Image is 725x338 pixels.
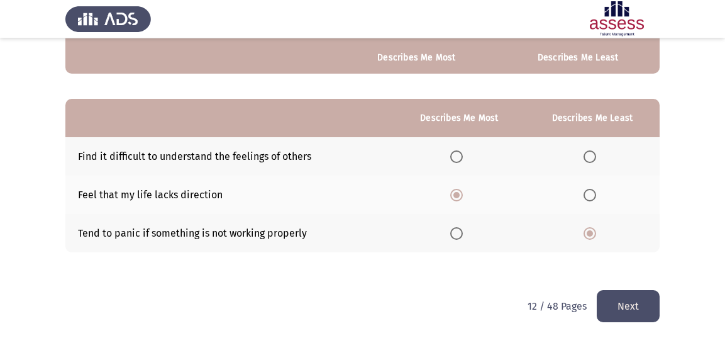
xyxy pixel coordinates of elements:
[394,99,525,137] th: Describes Me Most
[450,227,468,239] mat-radio-group: Select an option
[65,176,394,214] td: Feel that my life lacks direction
[450,188,468,200] mat-radio-group: Select an option
[65,1,151,37] img: Assess Talent Management logo
[584,227,601,239] mat-radio-group: Select an option
[450,150,468,162] mat-radio-group: Select an option
[525,99,660,137] th: Describes Me Least
[496,38,660,77] th: Describes Me Least
[337,38,496,77] th: Describes Me Most
[574,1,660,37] img: Assessment logo of OCM R1 ASSESS
[597,290,660,322] button: load next page
[65,137,394,176] td: Find it difficult to understand the feelings of others
[584,150,601,162] mat-radio-group: Select an option
[65,214,394,252] td: Tend to panic if something is not working properly
[528,300,587,312] p: 12 / 48 Pages
[584,188,601,200] mat-radio-group: Select an option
